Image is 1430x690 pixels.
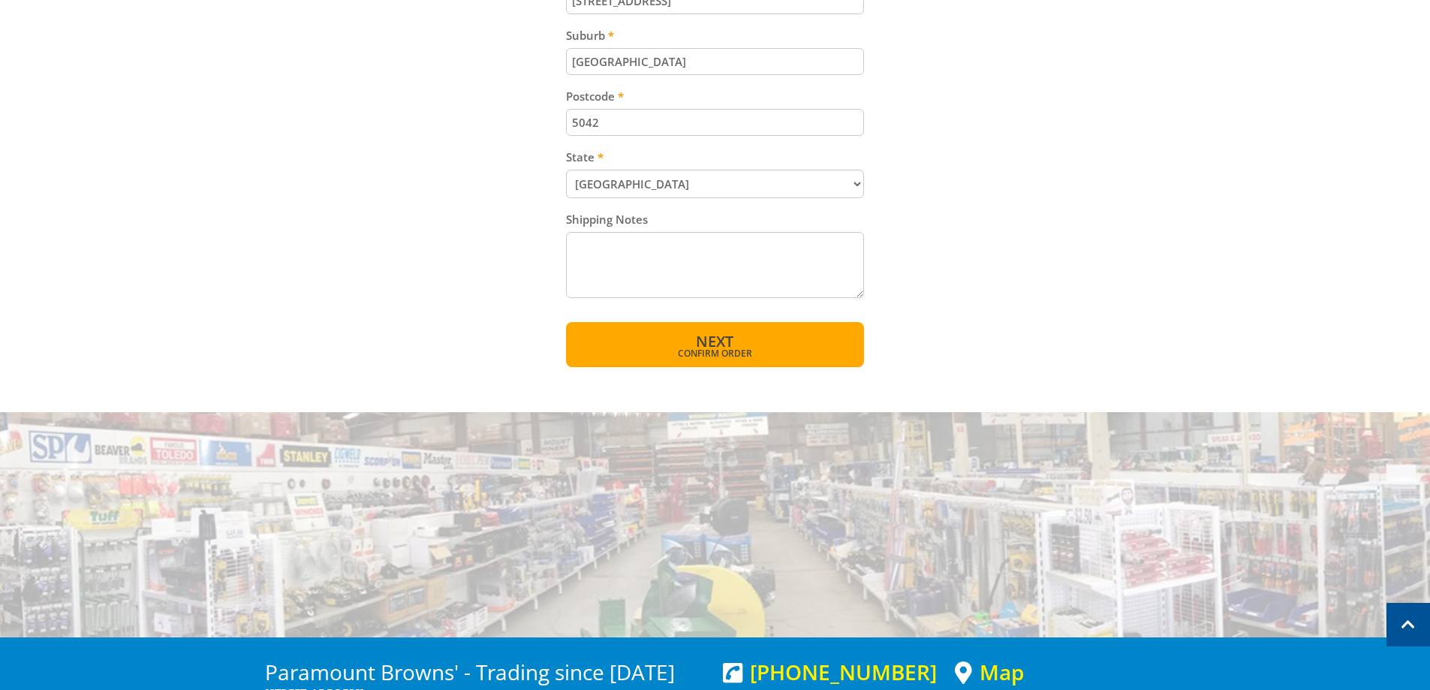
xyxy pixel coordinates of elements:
span: Confirm order [598,349,832,358]
button: Next Confirm order [566,322,864,367]
label: Suburb [566,26,864,44]
select: Please select your state. [566,170,864,198]
a: View a map of Gepps Cross location [955,660,1024,685]
label: State [566,148,864,166]
input: Please enter your suburb. [566,48,864,75]
label: Shipping Notes [566,210,864,228]
h3: Paramount Browns' - Trading since [DATE] [265,660,708,684]
label: Postcode [566,87,864,105]
input: Please enter your postcode. [566,109,864,136]
div: [PHONE_NUMBER] [723,660,937,684]
span: Next [696,331,733,351]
